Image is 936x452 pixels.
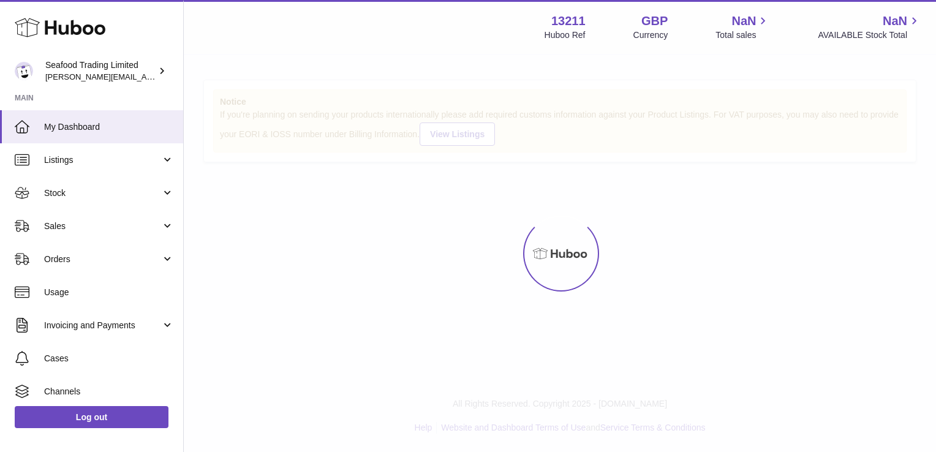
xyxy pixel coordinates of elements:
span: Invoicing and Payments [44,320,161,331]
span: Stock [44,187,161,199]
span: AVAILABLE Stock Total [818,29,921,41]
span: NaN [883,13,907,29]
span: Sales [44,220,161,232]
a: NaN AVAILABLE Stock Total [818,13,921,41]
a: Log out [15,406,168,428]
div: Seafood Trading Limited [45,59,156,83]
span: Listings [44,154,161,166]
span: Orders [44,254,161,265]
a: NaN Total sales [715,13,770,41]
span: NaN [731,13,756,29]
span: My Dashboard [44,121,174,133]
div: Currency [633,29,668,41]
strong: 13211 [551,13,586,29]
span: Cases [44,353,174,364]
img: nathaniellynch@rickstein.com [15,62,33,80]
span: [PERSON_NAME][EMAIL_ADDRESS][DOMAIN_NAME] [45,72,246,81]
span: Total sales [715,29,770,41]
span: Usage [44,287,174,298]
span: Channels [44,386,174,397]
strong: GBP [641,13,668,29]
div: Huboo Ref [545,29,586,41]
